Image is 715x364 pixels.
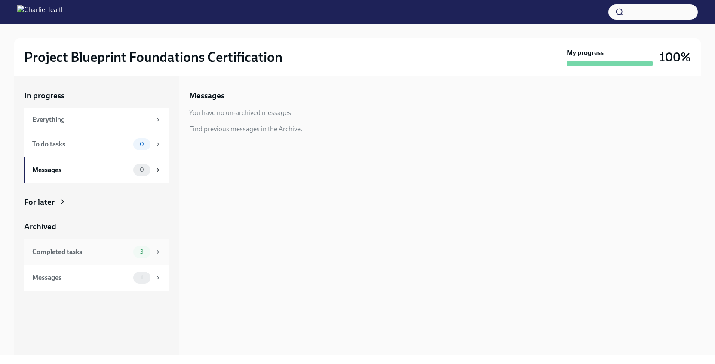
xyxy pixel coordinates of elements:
h3: 100% [660,49,691,65]
span: 3 [135,249,149,255]
div: Completed tasks [32,247,130,257]
a: Everything [24,108,169,131]
a: Completed tasks3 [24,239,169,265]
div: You have no un-archived messages. [189,108,293,118]
a: In progress [24,90,169,101]
h5: Messages [189,90,224,101]
div: Everything [32,115,150,124]
a: Messages0 [24,157,169,183]
a: Archived [24,221,169,232]
div: For later [24,197,55,208]
span: 1 [135,274,148,281]
div: Messages [32,273,130,282]
div: Find previous messages in the Archive. [189,124,302,134]
a: To do tasks0 [24,131,169,157]
span: 0 [135,141,149,147]
div: To do tasks [32,140,130,149]
span: 0 [135,167,149,173]
h2: Project Blueprint Foundations Certification [24,49,282,66]
a: Messages1 [24,265,169,291]
div: Messages [32,165,130,175]
strong: My progress [567,48,604,58]
img: CharlieHealth [17,5,65,19]
a: For later [24,197,169,208]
